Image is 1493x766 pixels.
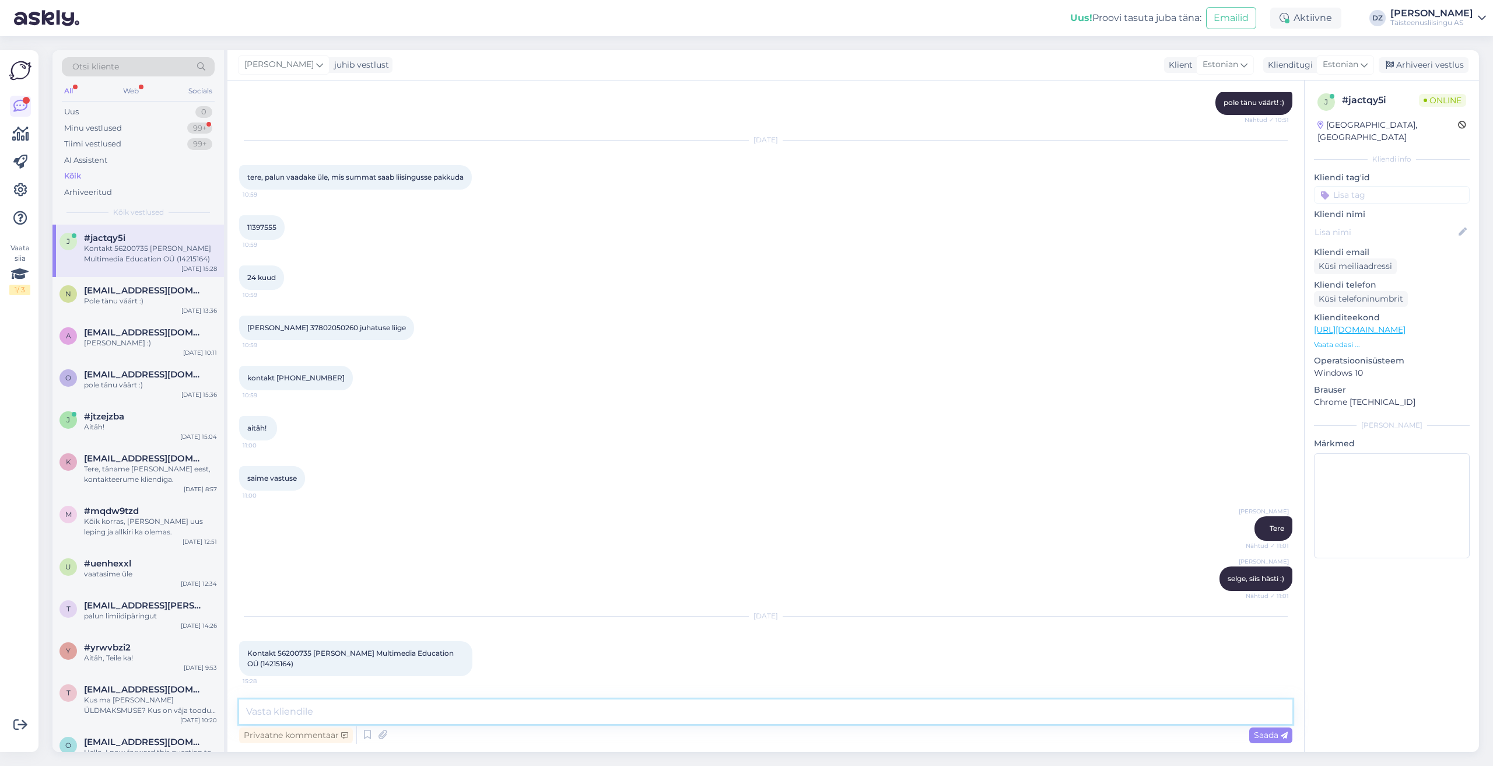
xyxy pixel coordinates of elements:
div: Küsi meiliaadressi [1314,258,1397,274]
div: Web [121,83,141,99]
div: [DATE] [239,135,1292,145]
span: kontakt [PHONE_NUMBER] [247,373,345,382]
div: Kontakt 56200735 [PERSON_NAME] Multimedia Education OÜ (14215164) [84,243,217,264]
div: AI Assistent [64,155,107,166]
span: selge, siis hästi :) [1228,574,1284,583]
span: saime vastuse [247,474,297,482]
span: oskar100@mail.ee [84,737,205,747]
div: 1 / 3 [9,285,30,295]
div: [DATE] 15:28 [181,264,217,273]
span: Saada [1254,730,1288,740]
div: [PERSON_NAME] [1314,420,1470,431]
div: Aitäh! [84,422,217,432]
span: #yrwvbzi2 [84,642,131,653]
span: 10:59 [243,391,286,400]
span: Kontakt 56200735 [PERSON_NAME] Multimedia Education OÜ (14215164) [247,649,455,668]
p: Vaata edasi ... [1314,340,1470,350]
span: Tere [1270,524,1284,533]
div: Klient [1164,59,1193,71]
span: #jtzejzba [84,411,124,422]
input: Lisa nimi [1315,226,1456,239]
span: Nähtud ✓ 11:01 [1245,541,1289,550]
span: k [66,457,71,466]
p: Brauser [1314,384,1470,396]
div: Tere, täname [PERSON_NAME] eest, kontakteerume kliendiga. [84,464,217,485]
div: 99+ [187,138,212,150]
span: trebeta9@gmail.com [84,684,205,695]
div: [DATE] 15:36 [181,390,217,399]
span: o [65,741,71,750]
span: 10:59 [243,240,286,249]
div: Kõik korras, [PERSON_NAME] uus leping ja allkiri ka olemas. [84,516,217,537]
p: Klienditeekond [1314,312,1470,324]
div: pole tänu väärt :) [84,380,217,390]
span: y [66,646,71,655]
span: Otsi kliente [72,61,119,73]
span: j [1324,97,1328,106]
span: tere, palun vaadake üle, mis summat saab liisingusse pakkuda [247,173,464,181]
div: Kõik [64,170,81,182]
p: Kliendi tag'id [1314,172,1470,184]
div: [DATE] 10:20 [180,716,217,725]
span: 15:28 [243,677,286,685]
div: Aitäh, Teile ka! [84,653,217,663]
span: t [66,688,71,697]
div: Küsi telefoninumbrit [1314,291,1408,307]
span: 10:59 [243,190,286,199]
div: [PERSON_NAME] [1390,9,1473,18]
div: Tiimi vestlused [64,138,121,150]
span: [PERSON_NAME] 37802050260 juhatuse liige [247,323,406,332]
div: [DATE] 8:57 [184,485,217,494]
span: Estonian [1203,58,1238,71]
div: Proovi tasuta juba täna: [1070,11,1201,25]
span: a [66,331,71,340]
div: [GEOGRAPHIC_DATA], [GEOGRAPHIC_DATA] [1317,119,1458,144]
div: Vaata siia [9,243,30,295]
span: #mqdw9tzd [84,506,139,516]
div: [DATE] 14:26 [181,621,217,630]
div: Täisteenusliisingu AS [1390,18,1473,27]
span: 11:00 [243,441,286,450]
span: #jactqy5i [84,233,125,243]
span: #uenhexxl [84,558,131,569]
div: juhib vestlust [330,59,389,71]
span: Online [1419,94,1466,107]
div: [DATE] [239,611,1292,621]
p: Chrome [TECHNICAL_ID] [1314,396,1470,408]
div: Klienditugi [1263,59,1313,71]
span: 11397555 [247,223,276,232]
div: Minu vestlused [64,123,122,134]
a: [URL][DOMAIN_NAME] [1314,324,1406,335]
span: Kõik vestlused [113,207,164,218]
div: Socials [186,83,215,99]
span: n [65,289,71,298]
p: Operatsioonisüsteem [1314,355,1470,367]
span: kristiine@tele2.com [84,453,205,464]
p: Märkmed [1314,438,1470,450]
div: Aktiivne [1270,8,1341,29]
div: [DATE] 10:11 [183,348,217,357]
p: Kliendi nimi [1314,208,1470,221]
span: o [65,373,71,382]
span: m [65,510,72,519]
span: [PERSON_NAME] [1239,557,1289,566]
span: u [65,562,71,571]
div: Arhiveeri vestlus [1379,57,1469,73]
div: Uus [64,106,79,118]
span: 11:00 [243,491,286,500]
p: Kliendi telefon [1314,279,1470,291]
span: tanel.oja.forest@gmail.com [84,600,205,611]
div: Kus ma [PERSON_NAME] ÜLDMAKSMUSE? Kus on väja toodud kogu summa, mis kuulub vara maksmisele? [84,695,217,716]
span: Nähtud ✓ 11:01 [1245,592,1289,600]
span: aitäh! [247,424,267,432]
button: Emailid [1206,7,1256,29]
span: [PERSON_NAME] [244,58,314,71]
span: anett.voorel@tele2.com [84,327,205,338]
div: DZ [1369,10,1386,26]
b: Uus! [1070,12,1092,23]
div: [DATE] 12:34 [181,579,217,588]
div: palun limiidipäringut [84,611,217,621]
div: [DATE] 12:51 [183,537,217,546]
div: Arhiveeritud [64,187,112,198]
div: Pole tänu väärt :) [84,296,217,306]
